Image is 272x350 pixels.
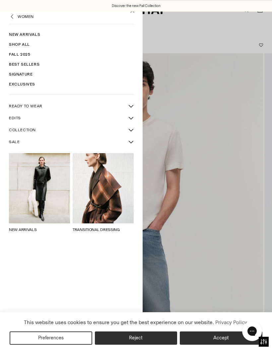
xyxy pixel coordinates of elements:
button: Reject [95,331,177,345]
a: Privacy Policy (opens in a new tab) [214,318,248,327]
button: Back [9,13,16,20]
a: Exclusives [9,79,134,89]
button: More SALE sub-items [125,136,137,148]
a: Fall 2025 [9,49,134,59]
a: EDITS [9,112,125,124]
a: Signature [9,69,134,79]
button: More COLLECTION sub-items [125,124,137,136]
span: EDITS [9,115,21,121]
a: WOMEN [18,14,34,20]
span: COLLECTION [9,127,36,133]
a: Discover the new Fall Collection [112,3,161,9]
button: Accept [180,331,262,345]
a: READY TO WEAR [9,100,125,112]
span: SALE [9,139,20,145]
span: READY TO WEAR [9,103,42,109]
a: Best Sellers [9,59,134,69]
a: New Arrivals [9,29,134,39]
button: More READY TO WEAR sub-items [125,100,137,112]
span: This website uses cookies to ensure you get the best experience on our website. [24,319,214,325]
a: SALE [9,136,125,147]
button: More EDITS sub-items [125,112,137,124]
a: Shop All [9,39,134,49]
iframe: Sign Up via Text for Offers [5,325,67,345]
a: COLLECTION [9,124,125,136]
iframe: Gorgias live chat messenger [239,319,265,343]
a: TRANSITIONAL DRESSING [73,227,120,232]
a: NEW ARRIVALS [9,227,36,232]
